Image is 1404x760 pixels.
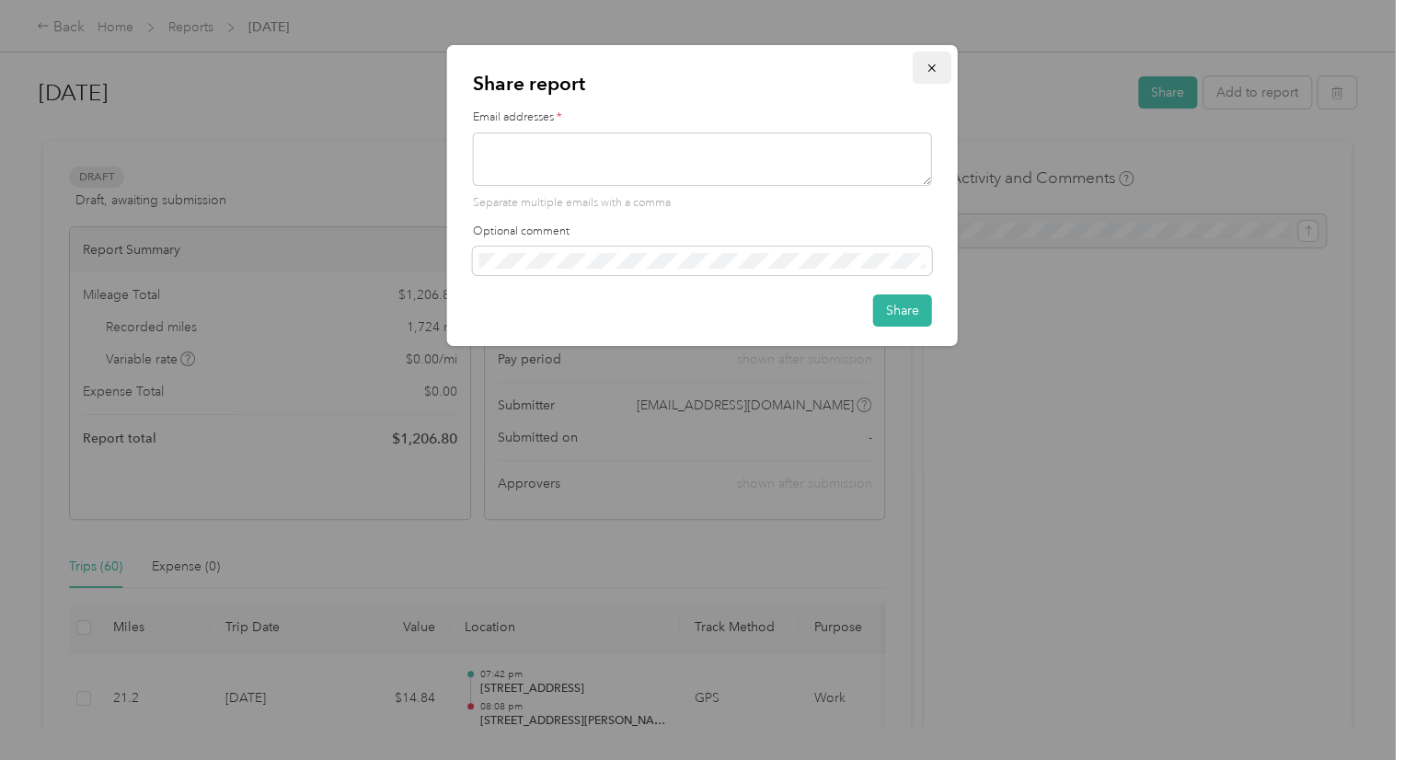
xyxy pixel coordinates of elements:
[873,294,932,327] button: Share
[473,109,932,126] label: Email addresses
[1301,657,1404,760] iframe: Everlance-gr Chat Button Frame
[473,195,932,212] p: Separate multiple emails with a comma
[473,71,932,97] p: Share report
[473,224,932,240] label: Optional comment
